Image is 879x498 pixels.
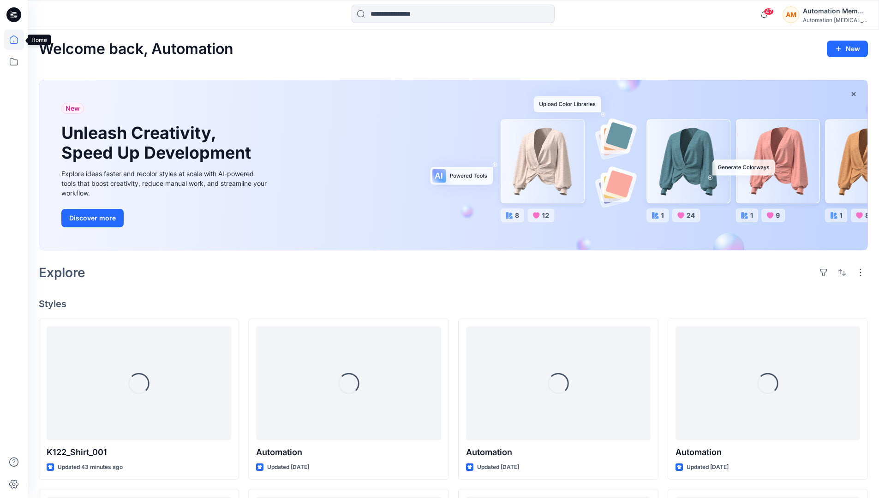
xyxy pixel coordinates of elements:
[66,103,80,114] span: New
[783,6,799,23] div: AM
[61,169,269,198] div: Explore ideas faster and recolor styles at scale with AI-powered tools that boost creativity, red...
[39,298,868,309] h4: Styles
[803,6,867,17] div: Automation Member
[466,446,651,459] p: Automation
[687,462,729,472] p: Updated [DATE]
[39,265,85,280] h2: Explore
[61,209,124,227] button: Discover more
[256,446,441,459] p: Automation
[61,123,255,163] h1: Unleash Creativity, Speed Up Development
[39,41,233,58] h2: Welcome back, Automation
[61,209,269,227] a: Discover more
[47,446,231,459] p: K122_Shirt_001
[477,462,519,472] p: Updated [DATE]
[827,41,868,57] button: New
[764,8,774,15] span: 47
[267,462,309,472] p: Updated [DATE]
[58,462,123,472] p: Updated 43 minutes ago
[676,446,860,459] p: Automation
[803,17,867,24] div: Automation [MEDICAL_DATA]...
